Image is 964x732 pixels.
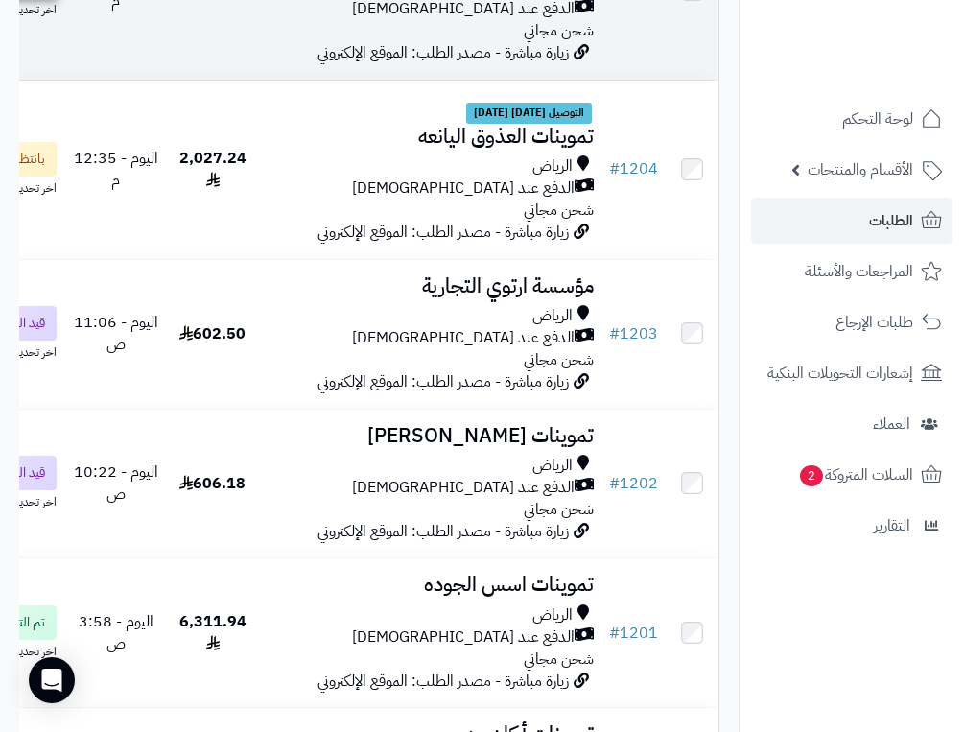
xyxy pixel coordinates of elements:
[74,311,158,356] span: اليوم - 11:06 ص
[609,472,658,495] a: #1202
[767,360,913,387] span: إشعارات التحويلات البنكية
[524,498,594,521] span: شحن مجاني
[179,322,246,345] span: 602.50
[609,472,620,495] span: #
[532,455,573,477] span: الرياض
[609,157,620,180] span: #
[873,411,910,437] span: العملاء
[834,27,946,67] img: logo-2.png
[317,670,569,693] span: زيارة مباشرة - مصدر الطلب: الموقع الإلكتروني
[317,41,569,64] span: زيارة مباشرة - مصدر الطلب: الموقع الإلكتروني
[751,401,952,447] a: العملاء
[532,604,573,626] span: الرياض
[179,472,246,495] span: 606.18
[524,19,594,42] span: شحن مجاني
[29,657,75,703] div: Open Intercom Messenger
[609,322,658,345] a: #1203
[317,370,569,393] span: زيارة مباشرة - مصدر الطلب: الموقع الإلكتروني
[609,622,658,645] a: #1201
[751,503,952,549] a: التقارير
[751,350,952,396] a: إشعارات التحويلات البنكية
[609,622,620,645] span: #
[842,106,913,132] span: لوحة التحكم
[751,452,952,498] a: السلات المتروكة2
[609,322,620,345] span: #
[524,348,594,371] span: شحن مجاني
[532,305,573,327] span: الرياض
[267,425,594,447] h3: تموينات [PERSON_NAME]
[869,207,913,234] span: الطلبات
[317,221,569,244] span: زيارة مباشرة - مصدر الطلب: الموقع الإلكتروني
[352,327,575,349] span: الدفع عند [DEMOGRAPHIC_DATA]
[317,520,569,543] span: زيارة مباشرة - مصدر الطلب: الموقع الإلكتروني
[179,610,247,655] span: 6,311.94
[352,477,575,499] span: الدفع عند [DEMOGRAPHIC_DATA]
[79,610,153,655] span: اليوم - 3:58 ص
[74,147,158,192] span: اليوم - 12:35 م
[267,574,594,596] h3: تموينات اسس الجوده
[751,248,952,295] a: المراجعات والأسئلة
[352,177,575,200] span: الدفع عند [DEMOGRAPHIC_DATA]
[874,512,910,539] span: التقارير
[799,464,824,487] span: 2
[524,648,594,671] span: شحن مجاني
[751,198,952,244] a: الطلبات
[179,147,247,192] span: 2,027.24
[74,460,158,506] span: اليوم - 10:22 ص
[751,96,952,142] a: لوحة التحكم
[609,157,658,180] a: #1204
[751,299,952,345] a: طلبات الإرجاع
[524,199,594,222] span: شحن مجاني
[798,461,913,488] span: السلات المتروكة
[532,155,573,177] span: الرياض
[352,626,575,649] span: الدفع عند [DEMOGRAPHIC_DATA]
[267,126,594,148] h3: تموينات العذوق اليانعه
[267,275,594,297] h3: مؤسسة ارتوي التجارية
[805,258,913,285] span: المراجعات والأسئلة
[808,156,913,183] span: الأقسام والمنتجات
[466,103,592,124] span: التوصيل [DATE] [DATE]
[835,309,913,336] span: طلبات الإرجاع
